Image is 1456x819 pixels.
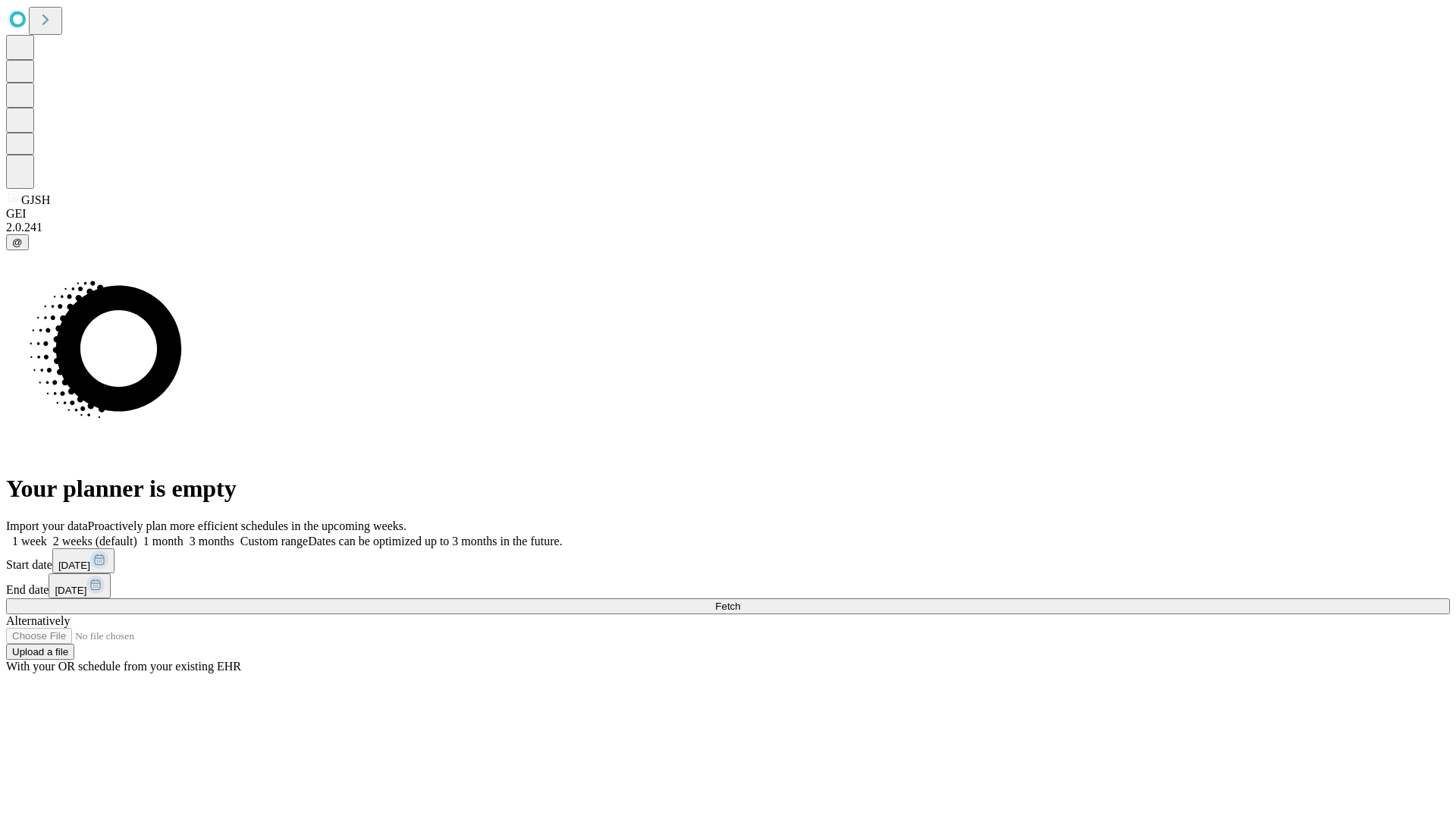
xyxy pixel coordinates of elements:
span: 1 week [12,535,47,548]
span: Dates can be optimized up to 3 months in the future. [308,535,562,548]
span: Fetch [715,601,740,612]
h1: Your planner is empty [6,475,1450,503]
span: [DATE] [58,560,90,571]
span: With your OR schedule from your existing EHR [6,660,241,673]
div: Start date [6,548,1450,573]
span: 1 month [143,535,184,548]
span: 3 months [190,535,234,548]
span: @ [12,237,23,248]
span: GJSH [21,193,50,206]
span: Proactively plan more efficient schedules in the upcoming weeks. [88,519,406,532]
button: [DATE] [52,548,115,573]
span: Alternatively [6,614,70,627]
span: Custom range [240,535,308,548]
button: Fetch [6,598,1450,614]
div: 2.0.241 [6,221,1450,234]
button: Upload a file [6,644,74,660]
button: [DATE] [49,573,111,598]
button: @ [6,234,29,250]
div: End date [6,573,1450,598]
span: 2 weeks (default) [53,535,137,548]
span: Import your data [6,519,88,532]
div: GEI [6,207,1450,221]
span: [DATE] [55,585,86,596]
